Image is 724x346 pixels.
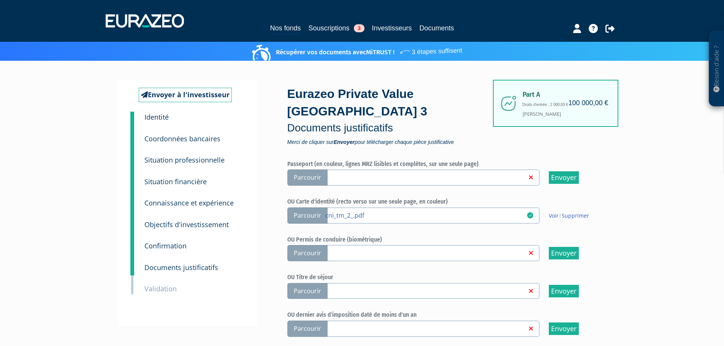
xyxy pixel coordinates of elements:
[144,155,225,164] small: Situation professionnelle
[144,112,169,122] small: Identité
[130,144,134,168] a: 3
[287,169,328,186] span: Parcourir
[549,285,579,297] input: Envoyer
[549,247,579,259] input: Envoyer
[106,14,184,28] img: 1732889491-logotype_eurazeo_blanc_rvb.png
[549,171,579,184] input: Envoyer
[287,283,328,299] span: Parcourir
[354,24,364,32] span: 3
[130,166,134,190] a: 4
[287,236,603,243] h6: OU Permis de conduire (biométrique)
[144,263,218,272] small: Documents justificatifs
[287,245,328,261] span: Parcourir
[144,177,207,186] small: Situation financière
[372,23,412,33] a: Investisseurs
[366,48,394,56] a: MiTRUST !
[308,23,364,33] a: Souscriptions3
[130,209,134,232] a: 6
[254,44,462,57] p: Récupérer vos documents avec
[549,212,559,219] a: Voir
[399,42,462,57] span: 3 étapes suffisent
[144,241,187,250] small: Confirmation
[287,139,496,145] span: Merci de cliquer sur pour télécharger chaque pièce justificative
[130,252,134,275] a: 8
[334,139,355,145] strong: Envoyer
[130,112,134,127] a: 1
[287,274,603,281] h6: OU Titre de séjour
[270,23,301,35] a: Nos fonds
[144,220,229,229] small: Objectifs d'investissement
[144,198,234,207] small: Connaissance et expérience
[287,207,328,224] span: Parcourir
[144,284,177,293] small: Validation
[144,134,220,143] small: Coordonnées bancaires
[712,35,721,103] p: Besoin d'aide ?
[420,23,454,33] a: Documents
[130,187,134,211] a: 5
[527,212,533,218] i: 24/09/2025 18:04
[562,212,589,219] a: Supprimer
[287,198,603,205] h6: OU Carte d'identité (recto verso sur une seule page, en couleur)
[549,322,579,335] input: Envoyer
[130,230,134,254] a: 7
[139,88,232,102] a: Envoyer à l'investisseur
[287,120,496,136] p: Documents justificatifs
[325,211,527,219] a: cni_tm_2_.pdf
[287,311,603,318] h6: OU dernier avis d'imposition daté de moins d'un an
[549,212,589,220] span: |
[287,321,328,337] span: Parcourir
[287,85,496,144] div: Eurazeo Private Value [GEOGRAPHIC_DATA] 3
[130,123,134,147] a: 2
[287,161,603,167] h6: Passeport (en couleur, lignes MRZ lisibles et complètes, sur une seule page)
